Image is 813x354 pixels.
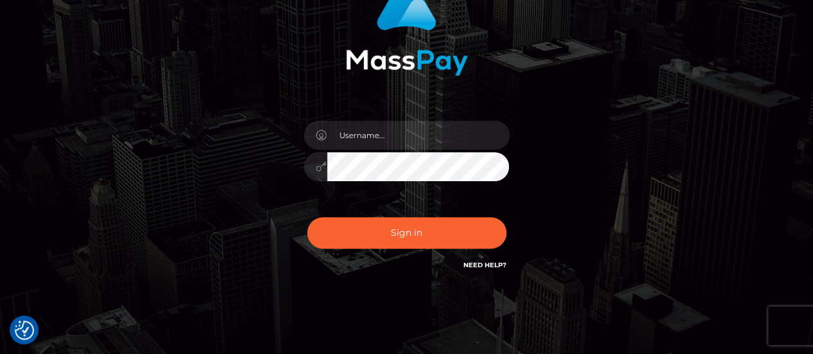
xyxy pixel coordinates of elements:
[15,321,34,340] img: Revisit consent button
[463,261,506,269] a: Need Help?
[327,121,510,150] input: Username...
[15,321,34,340] button: Consent Preferences
[307,217,506,249] button: Sign in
